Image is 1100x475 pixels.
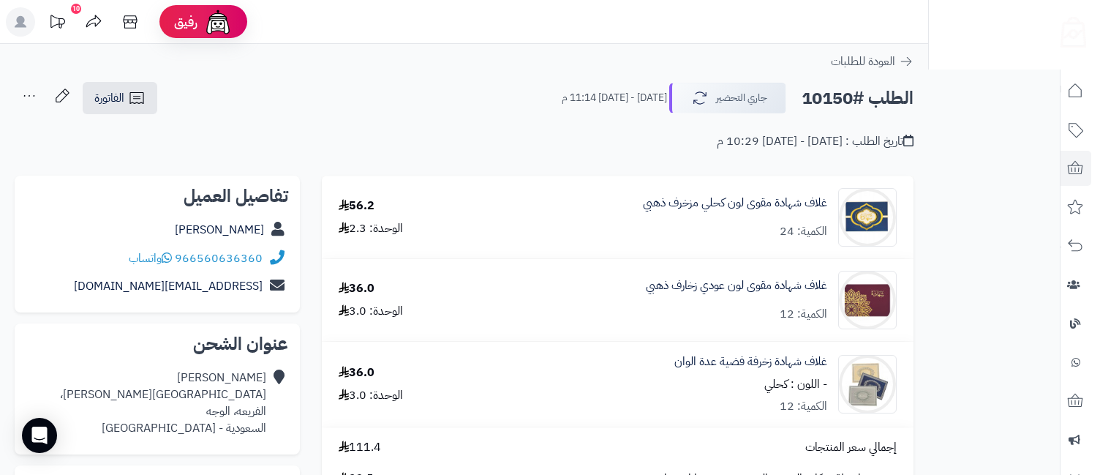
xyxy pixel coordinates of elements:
a: العودة للطلبات [831,53,913,70]
div: 36.0 [339,280,374,297]
span: العودة للطلبات [831,53,895,70]
a: 966560636360 [175,250,263,267]
img: 1747129694-%D9%84%D9%84%D8%A7%D8%AA%D8%B9%D8%A7%D8%BA%D8%A7%D8%AA-90x90.jpg [839,355,896,414]
span: 111.4 [339,439,381,456]
small: - اللون : كحلي [764,375,827,393]
div: Open Intercom Messenger [22,418,57,453]
div: تاريخ الطلب : [DATE] - [DATE] 10:29 م [717,133,913,150]
h2: الطلب #10150 [802,83,913,113]
span: إجمالي سعر المنتجات [805,439,897,456]
small: [DATE] - [DATE] 11:14 م [562,91,667,105]
div: الكمية: 12 [780,306,827,323]
a: [EMAIL_ADDRESS][DOMAIN_NAME] [74,277,263,295]
div: الوحدة: 2.3 [339,220,403,237]
img: logo [1051,11,1086,48]
a: تحديثات المنصة [39,7,75,40]
div: [PERSON_NAME] [GEOGRAPHIC_DATA][PERSON_NAME]، الفريعه، الوجه السعودية - [GEOGRAPHIC_DATA] [60,370,266,436]
a: غلاف شهادة مقوى لون عودي زخارف ذهبي [646,277,827,294]
a: واتساب [129,250,172,267]
span: الفاتورة [94,89,124,107]
button: جاري التحضير [669,83,786,113]
div: الوحدة: 3.0 [339,387,403,404]
img: 1744283354-%D9%87%D8%AA%D8%B9%D9%87%D9%86%D9%86-90x90.jpg [839,271,896,329]
h2: عنوان الشحن [26,335,288,353]
span: رفيق [174,13,197,31]
h2: تفاصيل العميل [26,187,288,205]
img: ai-face.png [203,7,233,37]
a: غلاف شهادة مقوى لون كحلي مزخرف ذهبي [643,195,827,212]
a: الفاتورة [83,82,157,114]
img: 1744197761-%D9%85%D9%86%D9%85%D8%B7%D8%9F-90x90.jpg [839,188,896,247]
div: الكمية: 12 [780,398,827,415]
div: الوحدة: 3.0 [339,303,403,320]
div: 56.2 [339,198,374,214]
div: 36.0 [339,364,374,381]
div: الكمية: 24 [780,223,827,240]
div: 10 [71,4,81,14]
a: [PERSON_NAME] [175,221,264,239]
a: غلاف شهادة زخرفة فضية عدة الوان [674,354,827,370]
